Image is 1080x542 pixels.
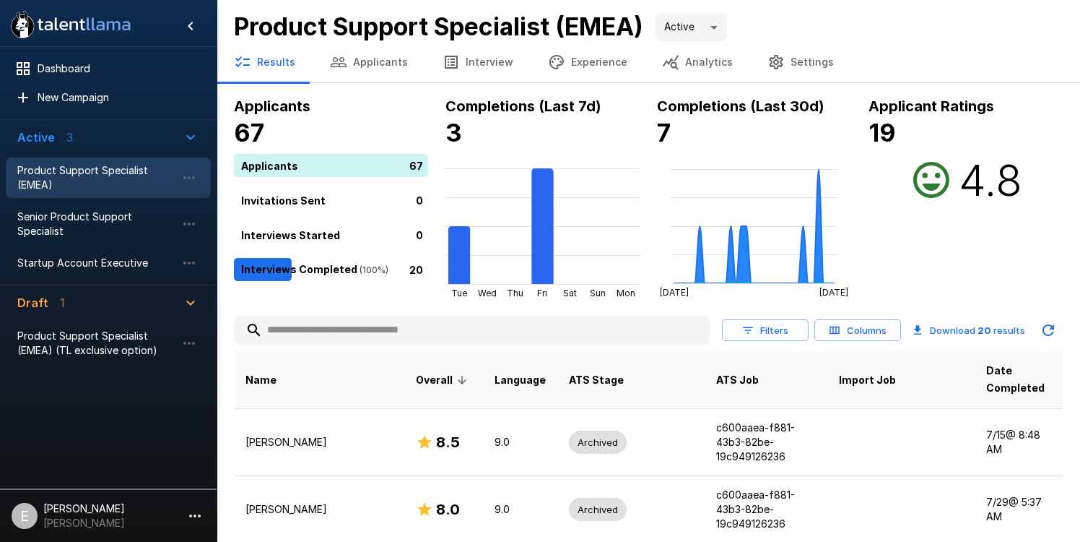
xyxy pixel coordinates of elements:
[569,503,627,517] span: Archived
[245,371,276,389] span: Name
[868,118,896,147] b: 19
[416,227,423,242] p: 0
[445,98,601,115] b: Completions (Last 7d)
[416,192,423,207] p: 0
[409,158,423,173] p: 67
[657,118,671,147] b: 7
[409,262,423,277] p: 20
[245,435,393,449] p: [PERSON_NAME]
[436,498,460,521] h6: 8.0
[645,42,750,82] button: Analytics
[416,371,471,389] span: Overall
[868,98,994,115] b: Applicant Ratings
[495,502,546,517] p: 9.0
[217,42,313,82] button: Results
[986,362,1051,397] span: Date Completed
[722,319,809,342] button: Filters
[716,371,759,389] span: ATS Job
[245,502,393,517] p: [PERSON_NAME]
[495,371,546,389] span: Language
[569,436,627,449] span: Archived
[750,42,851,82] button: Settings
[445,118,462,147] b: 3
[313,42,425,82] button: Applicants
[655,14,727,41] div: Active
[569,371,624,389] span: ATS Stage
[716,421,816,464] p: c600aaea-f881-43b3-82be-19c949126236
[660,287,689,298] tspan: [DATE]
[507,288,523,298] tspan: Thu
[617,288,635,298] tspan: Mon
[234,98,310,115] b: Applicants
[495,435,546,449] p: 9.0
[590,288,606,298] tspan: Sun
[234,118,264,147] b: 67
[819,287,848,298] tspan: [DATE]
[975,408,1063,476] td: 7/15 @ 8:48 AM
[436,431,460,454] h6: 8.5
[1034,316,1063,345] button: Updated Today - 8:26 PM
[977,324,991,336] b: 20
[538,288,548,298] tspan: Fri
[234,12,643,41] b: Product Support Specialist (EMEA)
[451,288,467,298] tspan: Tue
[839,371,896,389] span: Import Job
[531,42,645,82] button: Experience
[563,288,577,298] tspan: Sat
[716,488,816,531] p: c600aaea-f881-43b3-82be-19c949126236
[425,42,531,82] button: Interview
[814,319,901,342] button: Columns
[478,288,497,298] tspan: Wed
[657,98,824,115] b: Completions (Last 30d)
[959,154,1022,206] h2: 4.8
[907,316,1031,345] button: Download 20 results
